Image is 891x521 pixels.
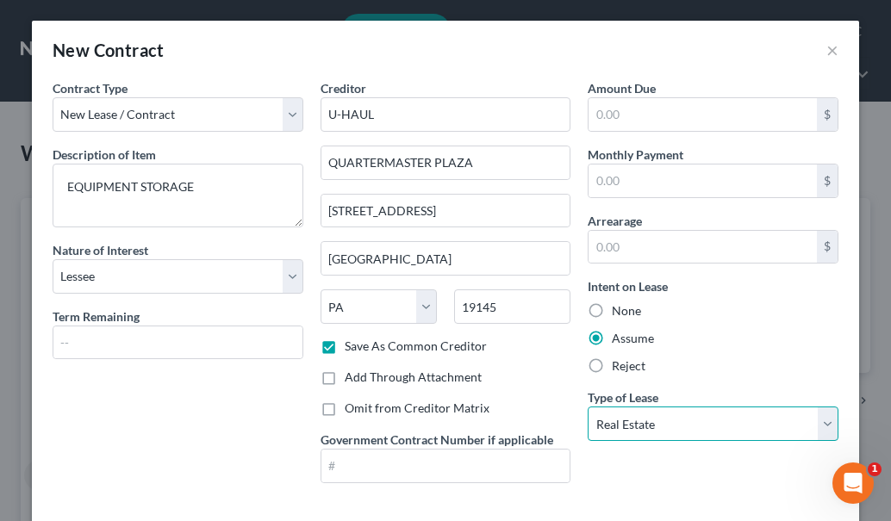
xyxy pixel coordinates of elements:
label: Arrearage [588,212,642,230]
input: -- [53,326,302,359]
label: Assume [612,330,654,347]
input: 0.00 [589,231,817,264]
label: Reject [612,357,645,375]
label: Monthly Payment [588,146,683,164]
input: Enter address... [321,146,570,179]
label: Amount Due [588,79,656,97]
label: Save As Common Creditor [345,338,487,355]
span: 1 [868,462,882,476]
div: $ [817,98,838,131]
label: Nature of Interest [53,241,148,259]
button: × [826,40,838,60]
div: New Contract [53,38,165,62]
span: Creditor [321,81,366,96]
label: Contract Type [53,79,128,97]
span: Type of Lease [588,390,658,405]
div: $ [817,164,838,197]
iframe: Intercom live chat [832,462,874,504]
input: 0.00 [589,164,817,197]
span: Description of Item [53,147,156,162]
div: $ [817,231,838,264]
label: None [612,302,641,319]
input: # [321,450,570,482]
label: Omit from Creditor Matrix [345,400,489,417]
label: Government Contract Number if applicable [321,431,553,449]
label: Term Remaining [53,307,140,326]
input: Apt, Suite, etc... [321,195,570,227]
input: 0.00 [589,98,817,131]
label: Add Through Attachment [345,369,482,386]
label: Intent on Lease [588,277,668,295]
input: Enter city... [321,242,570,275]
input: Search creditor by name... [321,97,571,132]
input: Enter zip.. [454,289,570,324]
